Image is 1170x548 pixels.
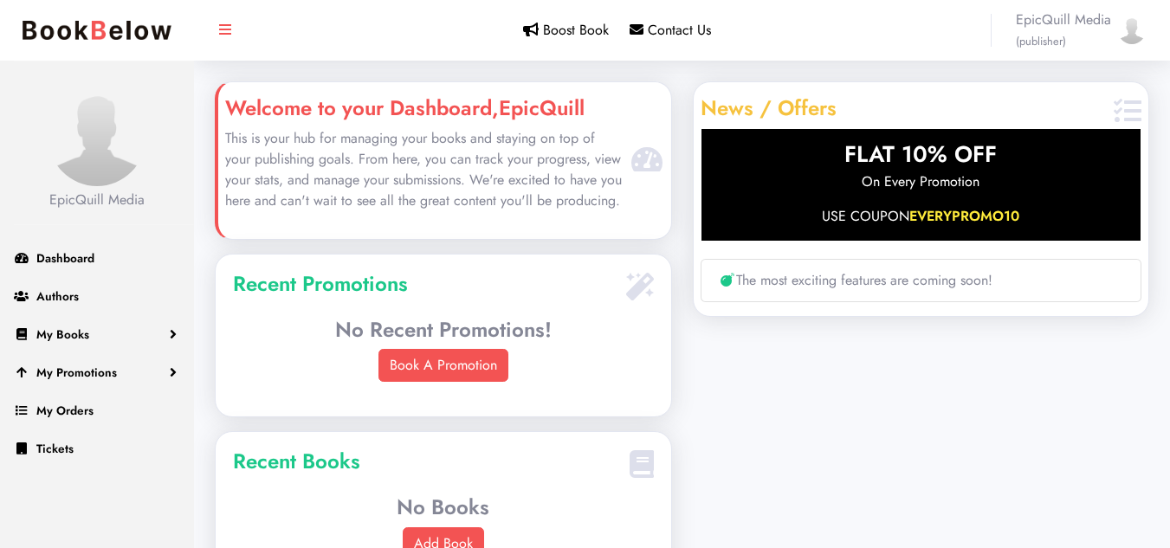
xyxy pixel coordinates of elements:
p: FLAT 10% OFF [701,138,1141,171]
p: This is your hub for managing your books and staying on top of your publishing goals. From here, ... [225,128,623,211]
h4: Recent Promotions [233,272,619,297]
img: user-default.png [48,89,145,186]
img: bookbelow.PNG [14,12,180,48]
span: Tickets [36,440,74,457]
span: Dashboard [36,249,94,267]
span: My Orders [36,402,94,419]
p: On Every Promotion [701,171,1141,192]
h4: Recent Books [233,449,623,474]
span: EpicQuill Media [1016,10,1111,51]
b: EpicQuill [499,93,585,123]
h4: Welcome to your Dashboard, [225,96,623,121]
a: Book A Promotion [378,349,508,382]
img: user-default.png [1118,16,1146,44]
h4: No Books [233,495,654,520]
a: Boost Book [523,20,609,40]
small: (publisher) [1016,33,1066,49]
h4: News / Offers [701,96,1108,121]
li: The most exciting features are coming soon! [701,259,1142,302]
p: USE COUPON [701,206,1141,227]
span: My Books [36,326,89,343]
div: EpicQuill Media [48,190,145,210]
a: Contact Us [630,20,711,40]
span: Boost Book [543,20,609,40]
span: Contact Us [648,20,711,40]
h4: No Recent Promotions! [233,318,654,343]
span: Authors [36,287,79,305]
span: My Promotions [36,364,117,381]
span: EVERYPROMO10 [909,206,1019,226]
